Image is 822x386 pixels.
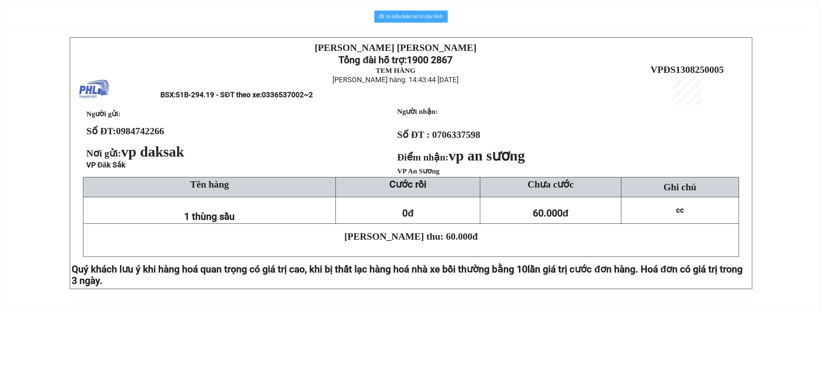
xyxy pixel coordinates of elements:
span: Ghi chú [663,182,696,192]
strong: Tổng đài hỗ trợ: [338,54,407,66]
span: vp an sương [449,148,525,163]
strong: Người nhận: [397,107,438,115]
strong: [PERSON_NAME] [PERSON_NAME] [315,42,477,53]
img: logo [79,74,110,105]
strong: Điểm nhận: [397,152,525,163]
strong: TEM HÀNG [375,67,416,74]
span: printer [379,14,384,20]
span: 0984742266 [116,126,164,136]
span: [PERSON_NAME] hàng: 14:43:44 [DATE] [332,76,459,84]
span: 60.000đ [533,207,569,219]
span: VP Đăk Sắk [86,161,125,169]
span: Người gửi: [86,110,121,118]
span: VP An Sương [397,167,440,175]
span: 0đ [402,207,414,219]
span: cc [676,206,684,214]
span: [PERSON_NAME] thu: 60.000đ [344,231,478,242]
strong: Số ĐT : [397,129,430,140]
span: VPĐS1308250005 [650,64,724,75]
span: 0706337598 [432,129,480,140]
span: vp daksak [121,144,184,160]
span: BSX: [160,91,313,99]
span: lần giá trị cước đơn hàng. Hoá đơn có giá trị trong 3 ngày. [72,263,743,286]
span: Chưa cước [527,179,573,190]
span: Nơi gửi: [86,148,187,159]
span: Quý khách lưu ý khi hàng hoá quan trọng có giá trị cao, khi bị thất lạc hàng hoá nhà xe bồi thườn... [72,263,527,275]
strong: Số ĐT: [86,126,164,136]
span: In mẫu biên lai tự cấu hình [386,13,443,20]
strong: 1900 2867 [407,54,453,66]
span: 51B-294.19 - SĐT theo xe: [176,91,313,99]
button: printerIn mẫu biên lai tự cấu hình [374,11,448,23]
strong: Cước rồi [389,179,426,190]
span: 1 thùng sầu [184,211,235,222]
span: 0336537002~2 [262,91,313,99]
span: Tên hàng [190,179,229,190]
